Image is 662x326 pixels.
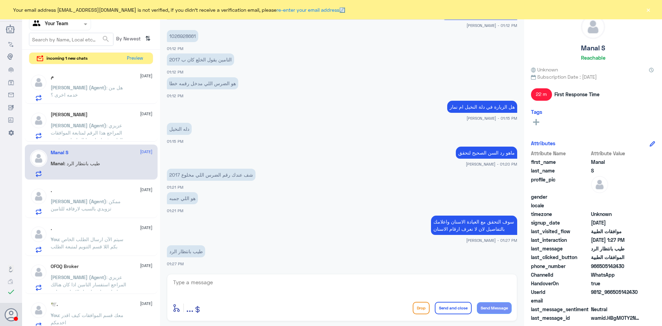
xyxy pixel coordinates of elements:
[554,91,600,98] span: First Response Time
[30,74,47,91] img: defaultAdmin.png
[591,297,641,304] span: null
[167,185,183,189] span: 01:21 PM
[531,280,590,287] span: HandoverOn
[4,308,18,321] button: Avatar
[102,35,110,43] span: search
[47,55,88,61] span: incoming 1 new chats
[51,85,106,90] span: [PERSON_NAME] (Agent)
[51,188,52,194] h5: .
[186,300,193,316] button: ...
[591,263,641,270] span: 966505142430
[447,101,517,113] p: 15/9/2025, 1:15 PM
[30,226,47,243] img: defaultAdmin.png
[431,216,517,235] p: 15/9/2025, 1:27 PM
[531,297,590,304] span: email
[591,245,641,252] span: طيب بانتظار الرد
[531,306,590,313] span: last_message_sentiment
[581,44,605,52] h5: Manal S
[167,123,192,135] p: 15/9/2025, 1:15 PM
[51,74,54,80] h5: م
[591,236,641,244] span: 2025-09-15T10:27:25.014Z
[167,139,183,144] span: 01:15 PM
[467,22,517,28] span: [PERSON_NAME] - 01:12 PM
[140,111,152,117] span: [DATE]
[591,193,641,200] span: null
[30,150,47,167] img: defaultAdmin.png
[591,306,641,313] span: 0
[531,228,590,235] span: last_visited_flow
[102,33,110,45] button: search
[167,93,183,98] span: 01:12 PM
[531,236,590,244] span: last_interaction
[186,302,193,314] span: ...
[167,77,238,89] p: 15/9/2025, 1:12 PM
[531,167,590,174] span: last_name
[30,264,47,281] img: defaultAdmin.png
[531,193,590,200] span: gender
[591,271,641,278] span: 2
[581,15,605,39] img: defaultAdmin.png
[167,46,183,51] span: 01:12 PM
[167,70,183,74] span: 01:12 PM
[51,312,59,318] span: You
[531,176,590,192] span: profile_pic
[531,109,542,115] h6: Tags
[531,73,655,80] span: Subscription Date : [DATE]
[30,188,47,205] img: defaultAdmin.png
[531,271,590,278] span: ChannelId
[456,147,517,159] p: 15/9/2025, 1:20 PM
[531,202,590,209] span: locale
[531,150,590,157] span: Attribute Name
[591,210,641,218] span: Unknown
[124,53,146,64] button: Preview
[51,312,123,325] span: : معك قسم الموافقات كيف اقدر اخدمكم
[531,219,590,226] span: signup_date
[591,167,641,174] span: S
[113,33,142,47] span: By Newest
[467,115,517,121] span: [PERSON_NAME] - 01:15 PM
[581,55,605,61] h6: Reachable
[140,300,152,307] span: [DATE]
[51,302,58,307] h5: 🕊️.
[531,314,590,322] span: last_message_id
[51,85,123,98] span: : هل من خدمه اخرى ؟
[591,288,641,296] span: 9812_966505142430
[477,302,512,314] button: Send Message
[167,208,183,213] span: 01:21 PM
[531,210,590,218] span: timezone
[167,192,198,204] p: 15/9/2025, 1:21 PM
[140,225,152,231] span: [DATE]
[591,219,641,226] span: 2025-09-15T09:49:30.919Z
[51,198,106,204] span: [PERSON_NAME] (Agent)
[51,160,64,166] span: Manal
[167,261,184,266] span: 01:27 PM
[7,288,15,296] i: check
[30,112,47,129] img: defaultAdmin.png
[531,88,552,101] span: 22 m
[51,226,52,231] h5: .
[413,302,430,314] button: Drop
[167,245,205,257] p: 15/9/2025, 1:27 PM
[29,33,113,46] input: Search by Name, Local etc…
[145,33,151,44] i: ⇅
[531,288,590,296] span: UserId
[277,7,339,13] a: re-enter your email address
[435,302,472,314] button: Send and close
[64,160,100,166] span: : طيب بانتظار الرد
[591,254,641,261] span: الموافقات الطبية
[591,150,641,157] span: Attribute Value
[591,314,641,322] span: wamid.HBgMOTY2NTA1MTQyNDMwFQIAEhgUM0FCRTQ3RjM4QUIxRjdBMjFGQTEA
[140,149,152,155] span: [DATE]
[51,112,88,118] h5: Mohammed Yousef Montaser
[531,263,590,270] span: phone_number
[591,176,608,193] img: defaultAdmin.png
[531,140,555,146] h6: Attributes
[140,73,152,79] span: [DATE]
[30,302,47,319] img: defaultAdmin.png
[167,30,198,42] p: 15/9/2025, 1:12 PM
[531,66,558,73] span: Unknown
[591,280,641,287] span: true
[51,236,123,249] span: : سيتم الآن ارسال الطلب الخاص بكم اللا قسم التنويم لمتبعة الطلب
[51,236,59,242] span: You
[531,245,590,252] span: last_message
